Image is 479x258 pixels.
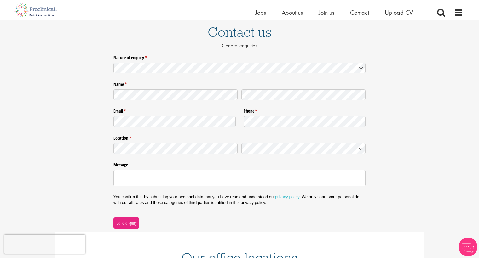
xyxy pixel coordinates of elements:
a: Contact [350,8,369,17]
legend: Name [113,79,366,87]
label: Nature of enquiry [113,52,366,60]
label: Phone [244,106,366,114]
label: Email [113,106,236,114]
a: Join us [319,8,334,17]
iframe: reCAPTCHA [4,235,85,254]
input: State / Province / Region [113,143,238,154]
img: Chatbot [459,238,477,256]
button: Send enquiry [113,217,139,229]
legend: Location [113,133,366,141]
a: privacy policy [275,194,299,199]
p: You confirm that by submitting your personal data that you have read and understood our . We only... [113,194,366,205]
input: Country [241,143,366,154]
label: Message [113,160,366,168]
input: Last [241,89,366,100]
input: First [113,89,238,100]
a: Upload CV [385,8,413,17]
a: Jobs [255,8,266,17]
span: Send enquiry [116,220,137,227]
a: About us [282,8,303,17]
